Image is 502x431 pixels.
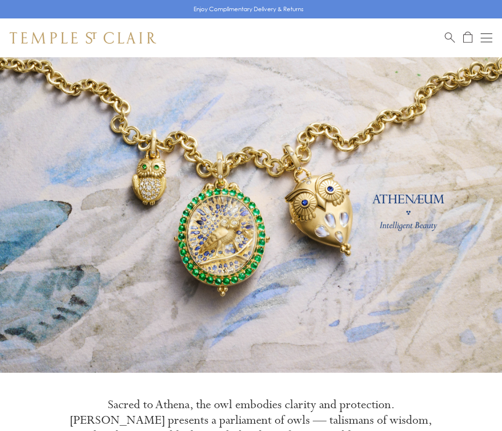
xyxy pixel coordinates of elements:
button: Open navigation [481,32,492,44]
img: Temple St. Clair [10,32,156,44]
p: Enjoy Complimentary Delivery & Returns [194,4,304,14]
a: Open Shopping Bag [463,32,472,44]
a: Search [445,32,455,44]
